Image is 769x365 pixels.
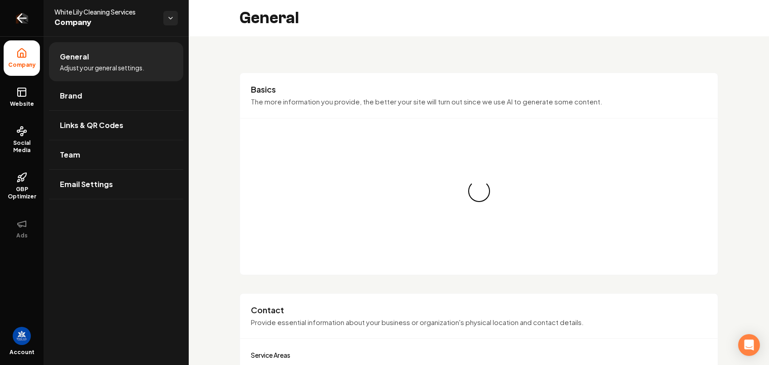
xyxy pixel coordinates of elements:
[60,90,82,101] span: Brand
[4,118,40,161] a: Social Media
[60,63,144,72] span: Adjust your general settings.
[251,305,707,316] h3: Contact
[5,61,39,69] span: Company
[60,51,89,62] span: General
[251,84,707,95] h3: Basics
[4,165,40,207] a: GBP Optimizer
[4,186,40,200] span: GBP Optimizer
[13,327,31,345] button: Open user button
[4,79,40,115] a: Website
[49,170,183,199] a: Email Settings
[54,16,156,29] span: Company
[60,120,123,131] span: Links & QR Codes
[13,232,31,239] span: Ads
[10,349,34,356] span: Account
[251,317,707,328] p: Provide essential information about your business or organization's physical location and contact...
[240,9,299,27] h2: General
[49,140,183,169] a: Team
[60,179,113,190] span: Email Settings
[738,334,760,356] div: Open Intercom Messenger
[251,351,290,359] label: Service Areas
[13,327,31,345] img: Natalie Pool
[4,139,40,154] span: Social Media
[54,7,156,16] span: White Lily Cleaning Services
[4,211,40,247] button: Ads
[60,149,80,160] span: Team
[49,81,183,110] a: Brand
[466,178,492,204] div: Loading
[49,111,183,140] a: Links & QR Codes
[251,97,707,107] p: The more information you provide, the better your site will turn out since we use AI to generate ...
[6,100,38,108] span: Website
